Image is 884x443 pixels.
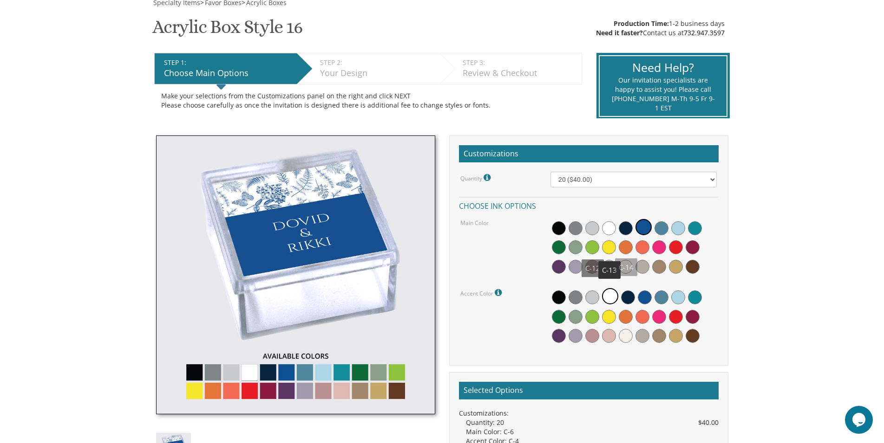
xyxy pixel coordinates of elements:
h4: Choose ink options [459,197,719,213]
div: Customizations: [459,409,719,418]
div: Need Help? [611,59,715,76]
h1: Acrylic Box Style 16 [152,17,302,44]
a: 732.947.3597 [684,28,725,37]
div: STEP 3: [463,58,577,67]
span: Need it faster? [596,28,643,37]
div: STEP 1: [164,58,292,67]
label: Main Color [460,219,489,227]
div: Review & Checkout [463,67,577,79]
div: Our invitation specialists are happy to assist you! Please call [PHONE_NUMBER] M-Th 9-5 Fr 9-1 EST [611,76,715,113]
div: Choose Main Options [164,67,292,79]
span: Production Time: [614,19,669,28]
span: $40.00 [698,418,719,427]
h2: Selected Options [459,382,719,399]
div: Make your selections from the Customizations panel on the right and click NEXT Please choose care... [161,91,575,110]
div: STEP 2: [320,58,435,67]
label: Accent Color [460,287,504,299]
img: fba_style16.jpg [156,135,435,414]
label: Quantity [460,172,493,184]
h2: Customizations [459,145,719,163]
div: Quantity: 20 [466,418,719,427]
div: Main Color: C-6 [466,427,719,437]
div: Your Design [320,67,435,79]
div: 1-2 business days Contact us at [596,19,725,38]
iframe: chat widget [845,406,875,434]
